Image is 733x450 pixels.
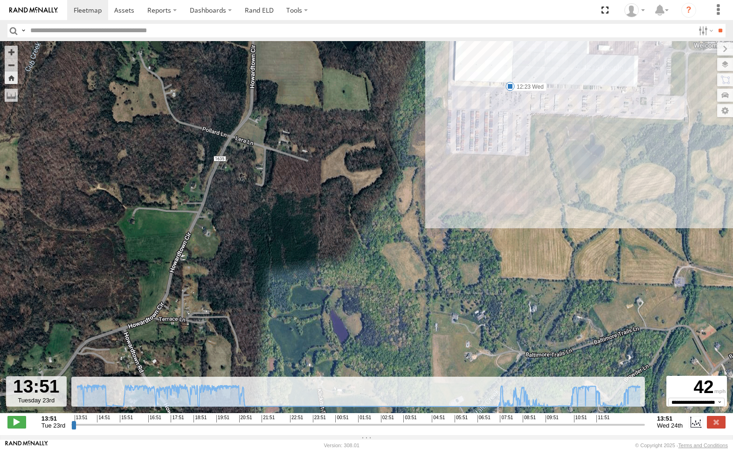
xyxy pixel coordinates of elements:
span: 02:51 [381,415,394,422]
span: 04:51 [432,415,445,422]
label: Close [707,416,726,428]
button: Zoom out [5,58,18,71]
span: Tue 23rd Sep 2025 [41,422,65,429]
strong: 13:51 [657,415,683,422]
strong: 13:51 [41,415,65,422]
img: rand-logo.svg [9,7,58,14]
span: 07:51 [500,415,513,422]
span: 17:51 [171,415,184,422]
span: 20:51 [239,415,252,422]
a: Visit our Website [5,441,48,450]
div: 42 [668,377,726,397]
label: 12:23 Wed [510,83,546,91]
a: Terms and Conditions [678,443,728,448]
span: 18:51 [194,415,207,422]
span: 10:51 [574,415,587,422]
span: Wed 24th Sep 2025 [657,422,683,429]
span: 21:51 [262,415,275,422]
span: 15:51 [120,415,133,422]
i: ? [681,3,696,18]
span: 14:51 [97,415,110,422]
button: Zoom Home [5,71,18,84]
div: Version: 308.01 [324,443,360,448]
span: 00:51 [335,415,348,422]
span: 06:51 [477,415,491,422]
div: © Copyright 2025 - [635,443,728,448]
span: 05:51 [455,415,468,422]
label: Measure [5,89,18,102]
span: 01:51 [358,415,371,422]
span: 13:51 [75,415,88,422]
span: 16:51 [148,415,161,422]
label: Search Filter Options [695,24,715,37]
label: Search Query [20,24,27,37]
span: 23:51 [313,415,326,422]
label: Map Settings [717,104,733,117]
span: 03:51 [403,415,416,422]
span: 22:51 [290,415,303,422]
label: Play/Stop [7,416,26,428]
div: Mike Seta [621,3,648,17]
span: 19:51 [216,415,229,422]
span: 11:51 [596,415,609,422]
span: 09:51 [546,415,559,422]
span: 08:51 [523,415,536,422]
button: Zoom in [5,46,18,58]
